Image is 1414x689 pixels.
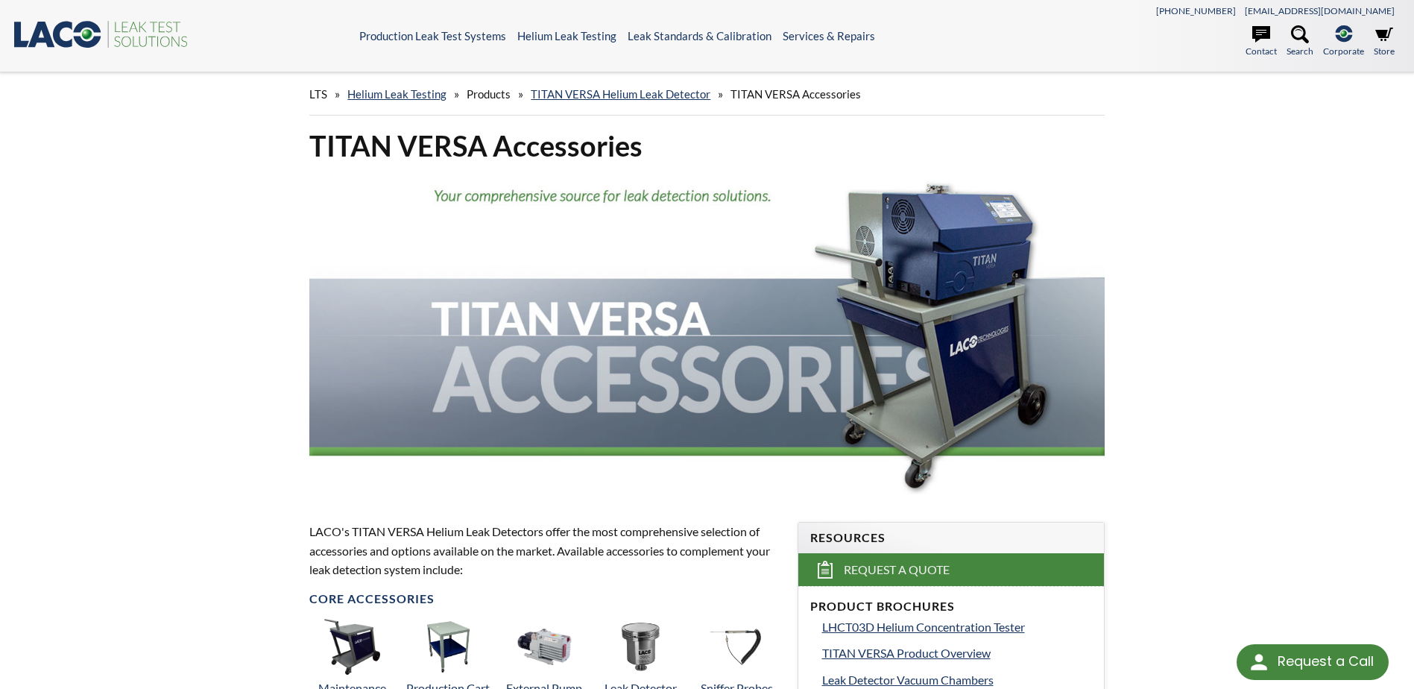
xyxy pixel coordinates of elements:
[844,562,950,578] span: Request a Quote
[628,29,771,43] a: Leak Standards & Calibration
[1374,25,1395,58] a: Store
[730,87,861,101] span: TITAN VERSA Accessories
[810,599,1092,614] h4: Product Brochures
[309,176,1104,494] img: TITAN VERSA Accessories header
[420,619,476,675] img: 3" x 8" Bombing Chamber
[822,644,1092,663] a: TITAN VERSA Product Overview
[324,619,380,675] img: 3" x 8" Bombing Chamber
[1156,5,1236,16] a: [PHONE_NUMBER]
[822,646,991,660] span: TITAN VERSA Product Overview
[810,530,1092,546] h4: Resources
[822,673,994,687] span: Leak Detector Vacuum Chambers
[822,617,1092,637] a: LHCT03D Helium Concentration Tester
[709,619,765,675] img: 14" x 19" Bombing Chamber
[309,591,779,607] h4: Core Accessories
[1245,5,1395,16] a: [EMAIL_ADDRESS][DOMAIN_NAME]
[309,522,779,579] p: LACO's TITAN VERSA Helium Leak Detectors offer the most comprehensive selection of accessories an...
[347,87,446,101] a: Helium Leak Testing
[613,619,669,675] img: 8" x 3" Bombing Chamber
[309,87,327,101] span: LTS
[467,87,511,101] span: Products
[1247,650,1271,674] img: round button
[517,619,572,675] img: 10" x 10" Bombing Chamber
[1287,25,1313,58] a: Search
[1246,25,1277,58] a: Contact
[1237,644,1389,680] div: Request a Call
[309,73,1104,116] div: » » » »
[798,553,1104,586] a: Request a Quote
[517,29,616,43] a: Helium Leak Testing
[1278,644,1374,679] div: Request a Call
[783,29,875,43] a: Services & Repairs
[822,620,1025,634] span: LHCT03D Helium Concentration Tester
[359,29,506,43] a: Production Leak Test Systems
[1323,44,1364,58] span: Corporate
[309,128,1104,164] h1: TITAN VERSA Accessories
[531,87,710,101] a: TITAN VERSA Helium Leak Detector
